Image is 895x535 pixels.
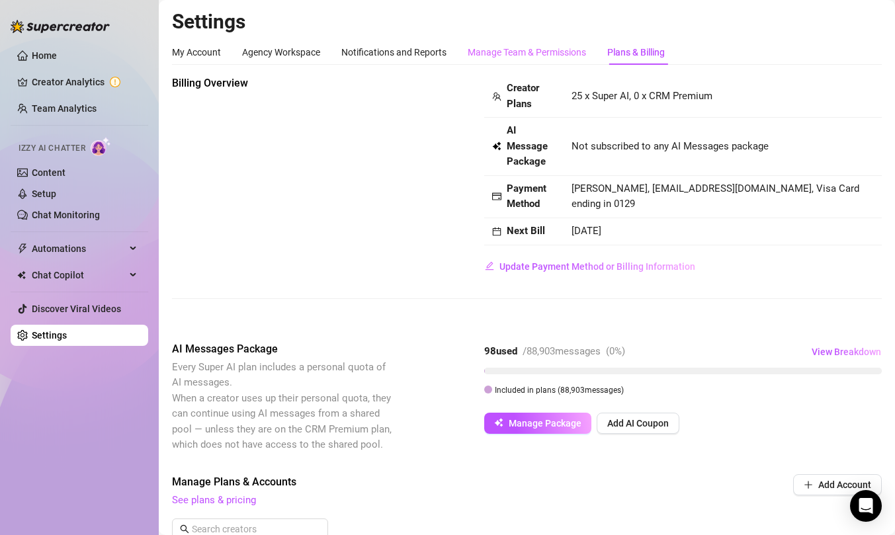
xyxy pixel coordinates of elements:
span: edit [485,261,494,270]
button: Add Account [793,474,882,495]
span: Billing Overview [172,75,394,91]
strong: Payment Method [507,183,546,210]
span: Manage Plans & Accounts [172,474,703,490]
img: logo-BBDzfeDw.svg [11,20,110,33]
strong: Next Bill [507,225,545,237]
span: team [492,92,501,101]
a: Discover Viral Videos [32,304,121,314]
button: Add AI Coupon [597,413,679,434]
span: ( 0 %) [606,345,625,357]
span: / 88,903 messages [523,345,601,357]
span: credit-card [492,192,501,201]
strong: Creator Plans [507,82,539,110]
div: Notifications and Reports [341,45,447,60]
span: search [180,524,189,534]
span: Chat Copilot [32,265,126,286]
div: Plans & Billing [607,45,665,60]
div: Agency Workspace [242,45,320,60]
a: Chat Monitoring [32,210,100,220]
a: Content [32,167,65,178]
a: Team Analytics [32,103,97,114]
img: Chat Copilot [17,270,26,280]
span: Izzy AI Chatter [19,142,85,155]
a: Setup [32,188,56,199]
span: Automations [32,238,126,259]
a: Settings [32,330,67,341]
div: Manage Team & Permissions [468,45,586,60]
button: Manage Package [484,413,591,434]
span: [PERSON_NAME], [EMAIL_ADDRESS][DOMAIN_NAME], Visa Card ending in 0129 [572,183,859,210]
span: View Breakdown [812,347,881,357]
button: View Breakdown [811,341,882,362]
span: Add AI Coupon [607,418,669,429]
span: 25 x Super AI, 0 x CRM Premium [572,90,712,102]
div: My Account [172,45,221,60]
a: See plans & pricing [172,494,256,506]
span: Update Payment Method or Billing Information [499,261,695,272]
strong: 98 used [484,345,517,357]
div: Open Intercom Messenger [850,490,882,522]
span: thunderbolt [17,243,28,254]
span: Manage Package [509,418,581,429]
strong: AI Message Package [507,124,548,167]
img: AI Chatter [91,137,111,156]
h2: Settings [172,9,882,34]
span: plus [804,480,813,489]
span: calendar [492,227,501,236]
span: Add Account [818,479,871,490]
button: Update Payment Method or Billing Information [484,256,696,277]
a: Home [32,50,57,61]
span: Every Super AI plan includes a personal quota of AI messages. When a creator uses up their person... [172,361,392,451]
span: AI Messages Package [172,341,394,357]
span: [DATE] [572,225,601,237]
a: Creator Analytics exclamation-circle [32,71,138,93]
span: Included in plans ( 88,903 messages) [495,386,624,395]
span: Not subscribed to any AI Messages package [572,139,769,155]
